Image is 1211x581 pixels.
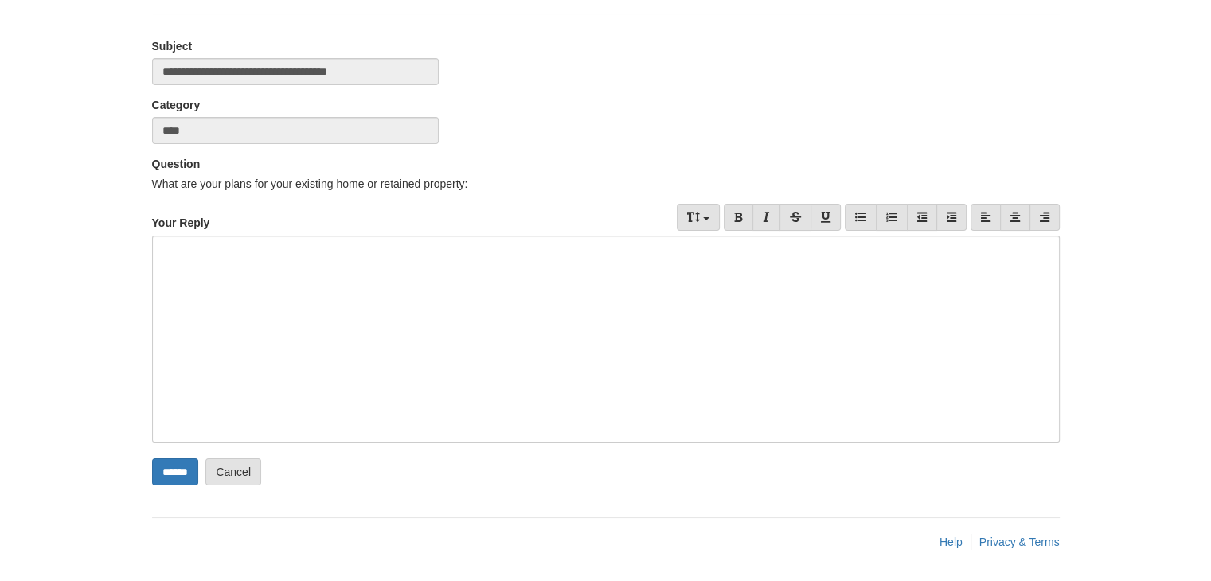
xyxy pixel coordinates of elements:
[205,458,261,485] a: Cancel
[979,536,1060,548] a: Privacy & Terms
[152,97,201,113] label: Category
[1029,204,1060,231] a: Align Right (Ctrl/Cmd+R)
[936,204,967,231] a: Indent (Tab)
[152,156,201,172] label: Question
[724,204,753,231] a: Bold (Ctrl/Cmd+B)
[152,204,210,231] label: Your Reply
[845,204,877,231] a: Bullet list
[876,204,908,231] a: Number list
[779,204,811,231] a: Strikethrough
[152,38,193,54] label: Subject
[152,176,1060,192] div: What are your plans for your existing home or retained property:
[811,204,841,231] a: Underline
[907,204,937,231] a: Reduce indent (Shift+Tab)
[971,204,1001,231] a: Align Left (Ctrl/Cmd+L)
[1000,204,1030,231] a: Center (Ctrl/Cmd+E)
[752,204,780,231] a: Italic (Ctrl/Cmd+I)
[677,204,720,231] a: Font Size
[940,536,963,548] a: Help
